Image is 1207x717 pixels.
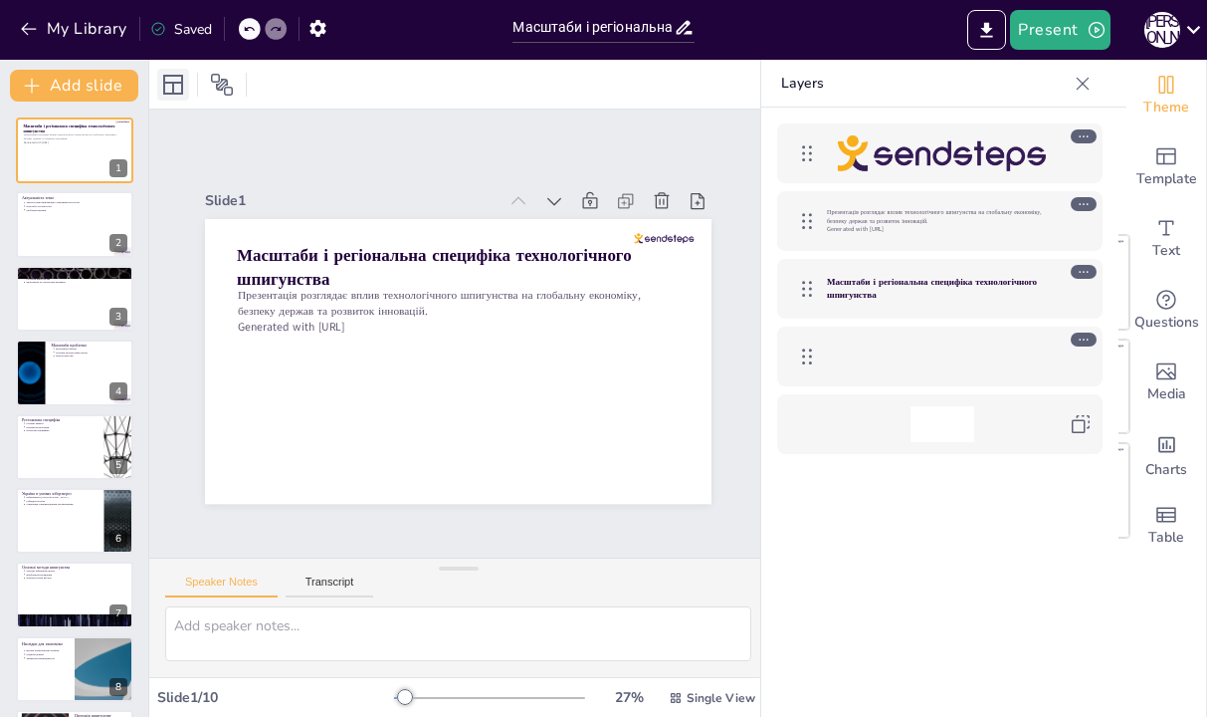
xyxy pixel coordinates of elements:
p: Цільові регіони [56,355,127,358]
div: 6 [16,488,133,554]
div: 27 % [605,688,653,707]
p: Основні методи шпигунства [22,565,127,571]
button: Present [1010,10,1109,50]
p: Глобальні ризики [26,208,98,212]
div: 4 [109,382,127,400]
p: Суб'єкти шпигунства [26,277,127,281]
span: Theme [1143,97,1189,119]
strong: Масштаби і регіональна специфіка технологічного шпигунства [23,123,114,134]
p: Зниження інноваційності [26,656,69,660]
p: Україна в умовах кіберзагроз [22,491,99,497]
button: Transcript [286,576,374,597]
p: Методи кібершпигунства [26,570,127,574]
p: Втрата конкурентних переваг [26,648,69,652]
div: Change the overall theme [1126,60,1206,131]
p: Наслідки для економіки [22,640,69,646]
div: Add ready made slides [1126,131,1206,203]
p: Generated with [URL] [24,140,123,144]
p: Російська специфіка [26,428,98,432]
p: Головні мішені [26,421,98,425]
div: 6 [109,530,127,548]
div: А [PERSON_NAME] [1144,12,1180,48]
div: 2 [16,191,133,257]
p: Вербування інсайдерів [26,573,127,577]
button: Speaker Notes [165,576,278,597]
p: Співпраця з міжнародними організаціями [26,503,98,507]
div: 8 [16,636,133,702]
span: Position [210,73,234,97]
p: Боротьба за технології [26,204,98,208]
p: Інтелектуальні пастки [26,577,127,581]
p: Generated with [URL] [827,225,1057,234]
p: Основні методи шпигунства [56,351,127,355]
button: My Library [15,13,135,45]
button: Export to PowerPoint [967,10,1006,50]
div: Презентація розглядає вплив технологічного шпигунства на глобальну економіку, безпеку держав та р... [777,191,1103,251]
p: Презентація розглядає вплив технологічного шпигунства на глобальну економіку, безпеку держав та р... [450,110,526,542]
strong: Масштаби і регіональна специфіка технологічного шпигунства [827,277,1037,302]
p: Масштаби проблеми [51,343,127,349]
div: Slide 1 / 10 [157,688,394,707]
span: Single View [687,690,755,706]
div: Layout [157,69,189,101]
button: Add slide [10,70,138,102]
div: 1 [16,118,133,183]
button: А [PERSON_NAME] [1144,10,1180,50]
p: Generated with [URL] [434,113,495,543]
div: Saved [150,20,212,39]
p: Презентація розглядає вплив технологічного шпигунства на глобальну економіку, безпеку держав та р... [827,208,1057,225]
span: Table [1148,527,1184,549]
p: Поняття технологічного шпигунства [22,269,127,275]
span: Media [1147,383,1186,405]
p: Китайські програми [26,425,98,429]
div: 5 [16,414,133,480]
div: 3 [16,266,133,332]
p: Презентація розглядає вплив технологічного шпигунства на глобальну економіку, безпеку держав та р... [24,133,123,140]
input: Insert title [512,13,673,42]
div: Slide 1 [554,67,603,358]
span: Text [1152,240,1180,262]
span: Charts [1145,459,1187,481]
div: 2 [109,234,127,252]
p: Економічні збитки [56,348,127,352]
div: 3 [109,308,127,326]
p: Падіння довіри [26,652,69,656]
div: Add text boxes [1126,203,1206,275]
div: 1 [109,159,127,177]
div: Get real-time input from your audience [1126,275,1206,347]
div: Add charts and graphs [1126,418,1206,490]
div: Add images, graphics, shapes or video [1126,347,1206,418]
div: 5 [109,456,127,474]
div: 7 [109,604,127,622]
span: Template [1136,168,1197,190]
div: Add a table [1126,490,1206,562]
span: Questions [1134,312,1199,334]
div: 4 [16,340,133,405]
p: Регіональна специфіка [22,416,99,422]
div: 7 [16,562,133,627]
strong: Масштаби і регіональна специфіка технологічного шпигунства [479,104,566,499]
p: Кібератаки в [GEOGRAPHIC_DATA] [26,495,98,499]
p: Технологічна інформація є важливим ресурсом [26,200,98,204]
div: Масштаби і регіональна специфіка технологічного шпигунства [777,259,1103,319]
p: Гібридна агресія [26,499,98,503]
p: Економічні та стратегічні переваги [26,281,127,285]
p: Актуальність теми [22,194,99,200]
p: Layers [781,60,1067,108]
div: 8 [109,678,127,696]
p: Визначення технологічного шпигунства [26,273,127,277]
